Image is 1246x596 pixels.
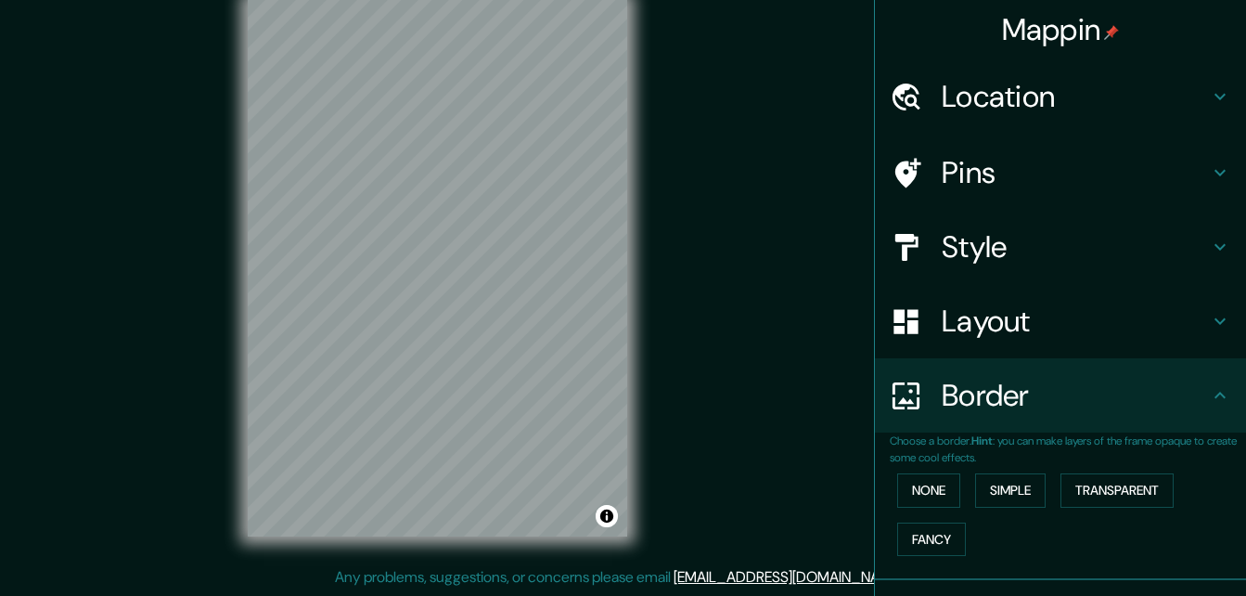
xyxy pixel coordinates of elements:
div: Location [875,59,1246,134]
h4: Border [942,377,1209,414]
div: Style [875,210,1246,284]
button: None [897,473,960,508]
h4: Pins [942,154,1209,191]
img: pin-icon.png [1104,25,1119,40]
div: Pins [875,136,1246,210]
h4: Mappin [1002,11,1120,48]
h4: Location [942,78,1209,115]
div: Border [875,358,1246,433]
p: Any problems, suggestions, or concerns please email . [335,566,906,589]
h4: Style [942,228,1209,266]
button: Toggle attribution [596,505,618,527]
h4: Layout [942,303,1209,340]
div: Layout [875,284,1246,358]
a: [EMAIL_ADDRESS][DOMAIN_NAME] [674,567,903,587]
b: Hint [971,434,993,448]
button: Simple [975,473,1046,508]
p: Choose a border. : you can make layers of the frame opaque to create some cool effects. [890,433,1246,466]
button: Fancy [897,523,966,557]
button: Transparent [1060,473,1174,508]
